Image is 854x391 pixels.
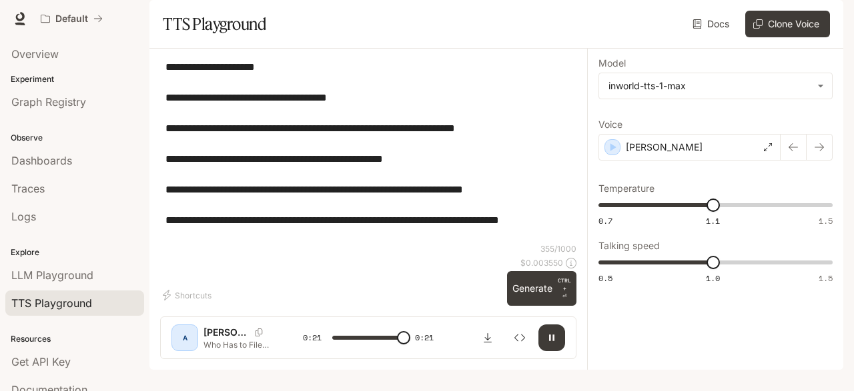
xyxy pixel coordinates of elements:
span: 0:21 [415,331,434,344]
p: Who Has to File Taxes? People file a tax return (Form 1040) if: Their income is above a certain l... [203,339,271,350]
button: Download audio [474,324,501,351]
a: Docs [690,11,735,37]
span: 0.7 [598,215,612,226]
h1: TTS Playground [163,11,266,37]
span: 0:21 [303,331,322,344]
button: Clone Voice [745,11,830,37]
p: CTRL + [558,276,571,292]
p: ⏎ [558,276,571,300]
div: A [174,327,195,348]
p: [PERSON_NAME] [203,326,250,339]
button: Copy Voice ID [250,328,268,336]
span: 1.5 [819,272,833,284]
p: [PERSON_NAME] [626,141,703,154]
span: 1.5 [819,215,833,226]
span: 0.5 [598,272,612,284]
button: Shortcuts [160,284,217,306]
div: inworld-tts-1-max [608,79,811,93]
div: inworld-tts-1-max [599,73,832,99]
p: Voice [598,120,622,129]
span: 1.1 [706,215,720,226]
p: Talking speed [598,241,660,250]
p: Temperature [598,184,655,193]
button: All workspaces [35,5,109,32]
span: 1.0 [706,272,720,284]
p: Model [598,59,626,68]
p: Default [55,13,88,25]
button: Inspect [506,324,533,351]
button: GenerateCTRL +⏎ [507,271,576,306]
